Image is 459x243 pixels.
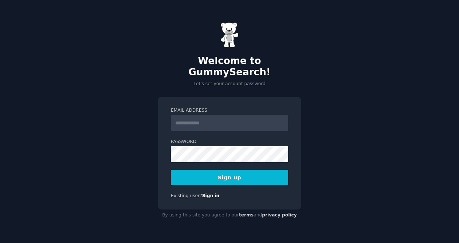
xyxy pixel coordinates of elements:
[158,81,301,87] p: Let's set your account password
[158,55,301,78] h2: Welcome to GummySearch!
[171,193,202,198] span: Existing user?
[171,139,288,145] label: Password
[262,212,297,218] a: privacy policy
[171,107,288,114] label: Email Address
[158,210,301,221] div: By using this site you agree to our and
[171,170,288,185] button: Sign up
[220,22,239,48] img: Gummy Bear
[202,193,220,198] a: Sign in
[239,212,254,218] a: terms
